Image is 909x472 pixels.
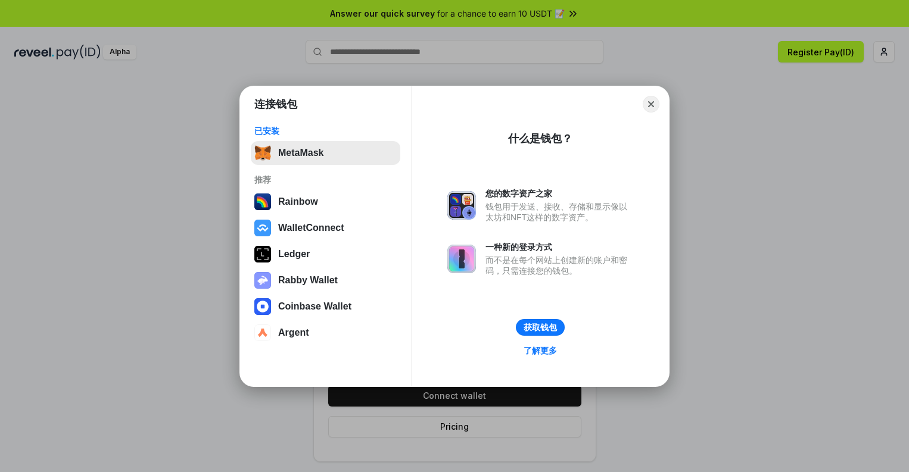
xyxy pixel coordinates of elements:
div: 什么是钱包？ [508,132,572,146]
button: 获取钱包 [516,319,565,336]
button: Rainbow [251,190,400,214]
div: 您的数字资产之家 [485,188,633,199]
button: Coinbase Wallet [251,295,400,318]
div: Ledger [278,249,310,260]
img: svg+xml,%3Csvg%20width%3D%2228%22%20height%3D%2228%22%20viewBox%3D%220%200%2028%2028%22%20fill%3D... [254,298,271,315]
button: WalletConnect [251,216,400,240]
div: 而不是在每个网站上创建新的账户和密码，只需连接您的钱包。 [485,255,633,276]
div: 获取钱包 [524,322,557,333]
h1: 连接钱包 [254,97,297,111]
div: 一种新的登录方式 [485,242,633,252]
div: WalletConnect [278,223,344,233]
div: 已安装 [254,126,397,136]
div: Coinbase Wallet [278,301,351,312]
img: svg+xml,%3Csvg%20fill%3D%22none%22%20height%3D%2233%22%20viewBox%3D%220%200%2035%2033%22%20width%... [254,145,271,161]
img: svg+xml,%3Csvg%20xmlns%3D%22http%3A%2F%2Fwww.w3.org%2F2000%2Fsvg%22%20fill%3D%22none%22%20viewBox... [447,245,476,273]
img: svg+xml,%3Csvg%20xmlns%3D%22http%3A%2F%2Fwww.w3.org%2F2000%2Fsvg%22%20fill%3D%22none%22%20viewBox... [447,191,476,220]
div: 钱包用于发送、接收、存储和显示像以太坊和NFT这样的数字资产。 [485,201,633,223]
img: svg+xml,%3Csvg%20width%3D%22120%22%20height%3D%22120%22%20viewBox%3D%220%200%20120%20120%22%20fil... [254,193,271,210]
button: Ledger [251,242,400,266]
div: 推荐 [254,174,397,185]
img: svg+xml,%3Csvg%20width%3D%2228%22%20height%3D%2228%22%20viewBox%3D%220%200%2028%2028%22%20fill%3D... [254,220,271,236]
div: Rabby Wallet [278,275,338,286]
img: svg+xml,%3Csvg%20xmlns%3D%22http%3A%2F%2Fwww.w3.org%2F2000%2Fsvg%22%20fill%3D%22none%22%20viewBox... [254,272,271,289]
button: Close [643,96,659,112]
a: 了解更多 [516,343,564,358]
img: svg+xml,%3Csvg%20width%3D%2228%22%20height%3D%2228%22%20viewBox%3D%220%200%2028%2028%22%20fill%3D... [254,324,271,341]
div: Rainbow [278,196,318,207]
div: MetaMask [278,148,323,158]
button: MetaMask [251,141,400,165]
button: Argent [251,321,400,345]
div: Argent [278,327,309,338]
button: Rabby Wallet [251,268,400,292]
img: svg+xml,%3Csvg%20xmlns%3D%22http%3A%2F%2Fwww.w3.org%2F2000%2Fsvg%22%20width%3D%2228%22%20height%3... [254,246,271,262]
div: 了解更多 [524,345,557,356]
